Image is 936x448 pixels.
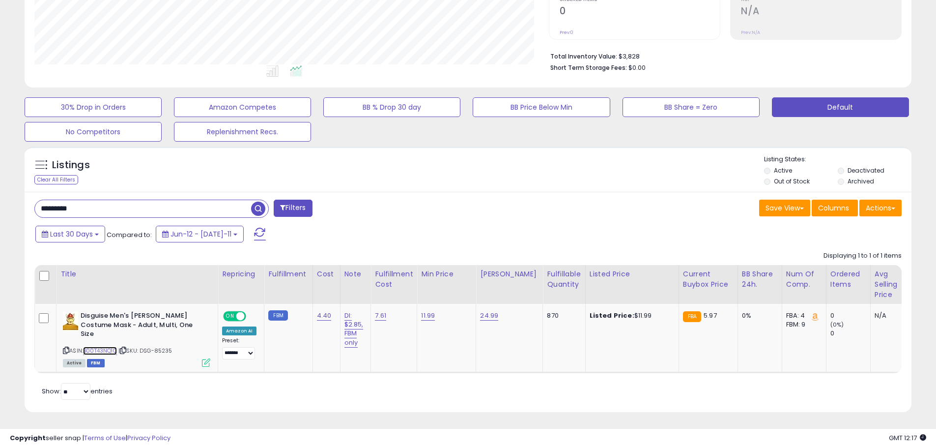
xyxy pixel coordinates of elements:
button: BB Share = Zero [623,97,760,117]
button: Actions [859,200,902,216]
div: [PERSON_NAME] [480,269,539,279]
a: 11.99 [421,311,435,321]
label: Deactivated [848,166,884,175]
a: 24.99 [480,311,498,321]
label: Archived [848,177,874,185]
div: N/A [875,311,907,320]
h2: 0 [560,5,720,19]
div: 870 [547,311,577,320]
span: OFF [245,312,260,321]
div: BB Share 24h. [742,269,778,290]
span: Show: entries [42,387,113,396]
span: Jun-12 - [DATE]-11 [170,229,231,239]
span: 5.97 [704,311,717,320]
div: Clear All Filters [34,175,78,184]
div: Min Price [421,269,472,279]
li: $3,828 [550,50,894,61]
div: Fulfillable Quantity [547,269,581,290]
span: Last 30 Days [50,229,93,239]
div: Avg Selling Price [875,269,910,300]
img: 41dDIJq0yZL._SL40_.jpg [63,311,78,331]
button: Jun-12 - [DATE]-11 [156,226,244,242]
div: $11.99 [590,311,671,320]
button: Default [772,97,909,117]
div: 0 [830,329,870,338]
div: Displaying 1 to 1 of 1 items [823,251,902,261]
button: BB % Drop 30 day [323,97,460,117]
div: Current Buybox Price [683,269,734,290]
button: Filters [274,200,312,217]
span: FBM [87,359,105,367]
span: ON [224,312,236,321]
h5: Listings [52,158,90,172]
label: Active [774,166,792,175]
div: FBM: 9 [786,320,819,329]
button: Columns [812,200,858,216]
span: 2025-08-12 12:17 GMT [889,433,926,443]
label: Out of Stock [774,177,810,185]
button: Replenishment Recs. [174,122,311,142]
div: Amazon AI [222,327,256,335]
p: Listing States: [764,155,911,164]
span: | SKU: DSG-85235 [118,347,172,355]
small: Prev: 0 [560,30,573,35]
div: 0 [830,311,870,320]
div: ASIN: [63,311,210,366]
div: Listed Price [590,269,675,279]
div: Num of Comp. [786,269,822,290]
div: Note [344,269,367,279]
b: Listed Price: [590,311,634,320]
span: Compared to: [107,230,152,239]
a: 4.40 [317,311,332,321]
div: FBA: 4 [786,311,819,320]
div: Preset: [222,337,256,359]
button: 30% Drop in Orders [25,97,162,117]
div: Fulfillment [268,269,308,279]
b: Total Inventory Value: [550,52,617,60]
span: $0.00 [628,63,646,72]
b: Disguise Men's [PERSON_NAME] Costume Mask - Adult, Multi, One Size [81,311,200,341]
button: Last 30 Days [35,226,105,242]
strong: Copyright [10,433,46,443]
button: Save View [759,200,810,216]
button: Amazon Competes [174,97,311,117]
div: seller snap | | [10,434,170,443]
a: B00T43NQ1O [83,347,117,355]
small: (0%) [830,321,844,329]
a: Privacy Policy [127,433,170,443]
span: All listings currently available for purchase on Amazon [63,359,85,367]
a: Terms of Use [84,433,126,443]
div: Cost [317,269,336,279]
span: Columns [818,203,849,213]
a: 7.61 [375,311,386,321]
small: FBA [683,311,701,322]
button: No Competitors [25,122,162,142]
b: Short Term Storage Fees: [550,63,627,72]
a: DI: $2.85, FBM only [344,311,364,348]
div: Fulfillment Cost [375,269,413,290]
h2: N/A [741,5,901,19]
button: BB Price Below Min [473,97,610,117]
div: Repricing [222,269,260,279]
small: Prev: N/A [741,30,760,35]
small: FBM [268,310,287,321]
div: Ordered Items [830,269,866,290]
div: 0% [742,311,774,320]
div: Title [60,269,214,279]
